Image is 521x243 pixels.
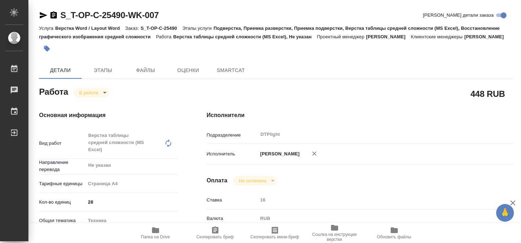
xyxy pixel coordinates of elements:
[43,66,77,75] span: Детали
[471,88,505,100] h2: 448 RUB
[464,34,509,39] p: [PERSON_NAME]
[74,88,109,98] div: В работе
[207,150,258,158] p: Исполнитель
[39,199,86,206] p: Кол-во единиц
[250,234,299,239] span: Скопировать мини-бриф
[214,66,248,75] span: SmartCat
[39,140,86,147] p: Вид работ
[309,232,360,242] span: Ссылка на инструкции верстки
[39,159,86,173] p: Направление перевода
[126,223,185,243] button: Папка на Drive
[86,178,178,190] div: Страница А4
[499,205,511,220] span: 🙏
[86,197,178,207] input: ✎ Введи что-нибудь
[60,10,159,20] a: S_T-OP-C-25490-WK-007
[49,11,58,20] button: Скопировать ссылку
[305,223,364,243] button: Ссылка на инструкции верстки
[496,204,514,222] button: 🙏
[196,234,234,239] span: Скопировать бриф
[141,234,170,239] span: Папка на Drive
[364,223,424,243] button: Обновить файлы
[207,215,258,222] p: Валюта
[171,66,205,75] span: Оценки
[141,26,182,31] p: S_T-OP-C-25490
[366,34,411,39] p: [PERSON_NAME]
[233,176,277,186] div: В работе
[258,212,488,225] div: RUB
[39,111,178,120] h4: Основная информация
[125,26,141,31] p: Заказ:
[39,217,86,224] p: Общая тематика
[258,195,488,205] input: Пустое поле
[39,41,55,56] button: Добавить тэг
[411,34,465,39] p: Клиентские менеджеры
[39,26,500,39] p: Подверстка, Приемка разверстки, Приемка подверстки, Верстка таблицы средней сложности (MS Excel),...
[207,111,513,120] h4: Исполнители
[245,223,305,243] button: Скопировать мини-бриф
[86,215,178,227] div: Техника
[185,223,245,243] button: Скопировать бриф
[306,146,322,161] button: Удалить исполнителя
[173,34,317,39] p: Верстка таблицы средней сложности (MS Excel), Не указан
[207,176,228,185] h4: Оплата
[86,66,120,75] span: Этапы
[129,66,163,75] span: Файлы
[39,180,86,187] p: Тарифные единицы
[237,178,268,184] button: Не оплачена
[156,34,173,39] p: Работа
[258,150,300,158] p: [PERSON_NAME]
[377,234,411,239] span: Обновить файлы
[39,11,48,20] button: Скопировать ссылку для ЯМессенджера
[55,26,125,31] p: Верстка Word / Layout Word
[207,197,258,204] p: Ставка
[39,85,68,98] h2: Работа
[423,12,494,19] span: [PERSON_NAME] детали заказа
[39,26,55,31] p: Услуга
[182,26,213,31] p: Этапы услуги
[77,90,101,96] button: В работе
[207,132,258,139] p: Подразделение
[317,34,366,39] p: Проектный менеджер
